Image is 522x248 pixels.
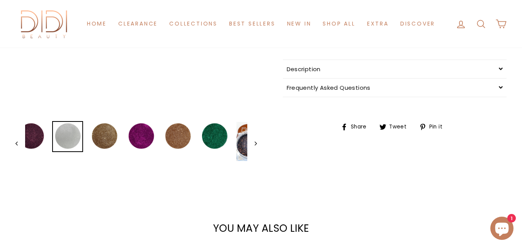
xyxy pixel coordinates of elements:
button: Previous [15,121,25,165]
a: New in [281,17,317,31]
a: Discover [394,17,441,31]
inbox-online-store-chat: Shopify online store chat [488,217,516,242]
span: Tweet [388,123,412,131]
span: Pin it [428,123,448,131]
img: Monotone Glitter Singles [16,122,46,151]
a: Clearance [112,17,163,31]
img: Monotone Glitter Singles [200,122,229,151]
button: Next [247,121,257,165]
a: Shop All [317,17,361,31]
img: Monotone Glitter Singles [126,122,156,151]
a: Best Sellers [223,17,281,31]
a: Extra [361,17,394,31]
h3: You may also like [15,223,507,234]
a: Collections [163,17,223,31]
img: Monotone Glitter Singles [90,122,119,151]
span: Description [287,65,321,73]
img: Monotone Glitter Singles [53,122,82,151]
img: Didi Beauty Co. [15,8,73,40]
img: Monotone Glitter Singles [163,122,192,151]
img: Monotone Glitter Singles [236,122,266,161]
ul: Primary [81,17,441,31]
span: Share [350,123,372,131]
span: Frequently Asked Questions [287,84,371,92]
a: Home [81,17,112,31]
